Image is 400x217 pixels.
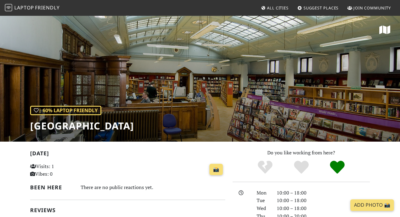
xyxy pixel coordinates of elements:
[30,163,90,178] p: Visits: 1 Vibes: 0
[30,120,134,132] h1: [GEOGRAPHIC_DATA]
[267,5,289,11] span: All Cities
[353,5,391,11] span: Join Community
[30,150,225,159] h2: [DATE]
[253,189,273,197] div: Mon
[345,2,393,13] a: Join Community
[81,183,225,192] div: There are no public reactions yet.
[5,3,60,13] a: LaptopFriendly LaptopFriendly
[35,4,59,11] span: Friendly
[247,160,283,175] div: No
[233,149,370,157] p: Do you like working from here?
[273,197,374,205] div: 10:00 – 18:00
[295,2,341,13] a: Suggest Places
[30,184,73,191] h2: Been here
[253,205,273,212] div: Wed
[209,164,223,175] a: 📸
[14,4,34,11] span: Laptop
[273,189,374,197] div: 10:00 – 18:00
[350,199,394,211] a: Add Photo 📸
[283,160,319,175] div: Yes
[30,106,101,115] div: | 60% Laptop Friendly
[273,205,374,212] div: 10:00 – 18:00
[5,4,12,11] img: LaptopFriendly
[319,160,356,175] div: Definitely!
[304,5,339,11] span: Suggest Places
[258,2,291,13] a: All Cities
[30,207,225,213] h2: Reviews
[253,197,273,205] div: Tue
